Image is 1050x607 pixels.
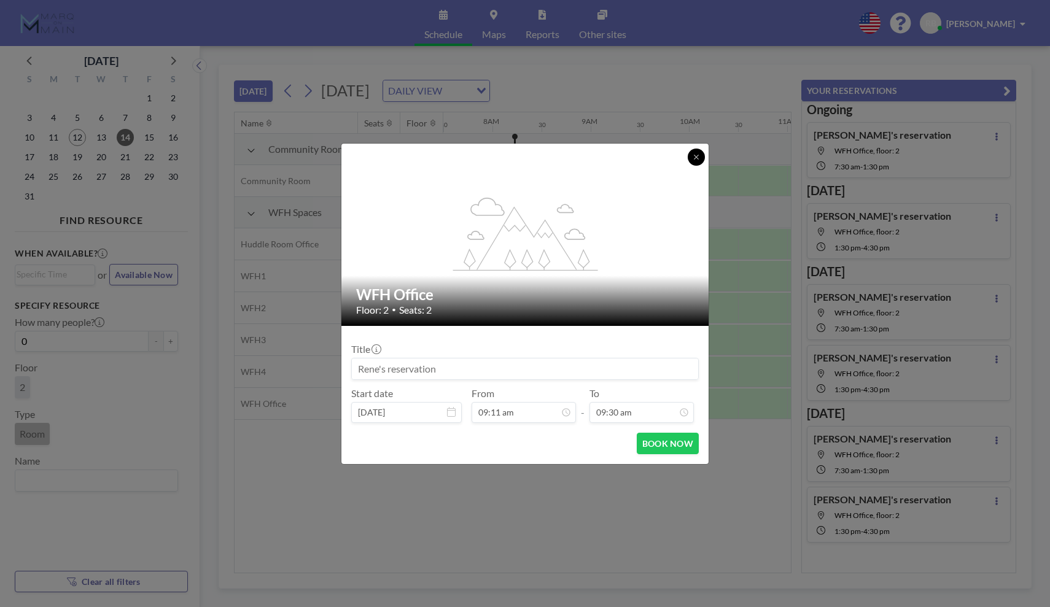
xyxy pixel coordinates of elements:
label: To [589,387,599,400]
button: BOOK NOW [637,433,699,454]
span: - [581,392,585,419]
input: Rene's reservation [352,358,698,379]
g: flex-grow: 1.2; [453,196,598,270]
span: • [392,305,396,314]
label: Start date [351,387,393,400]
label: Title [351,343,380,355]
span: Seats: 2 [399,304,432,316]
span: Floor: 2 [356,304,389,316]
label: From [472,387,494,400]
h2: WFH Office [356,285,695,304]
